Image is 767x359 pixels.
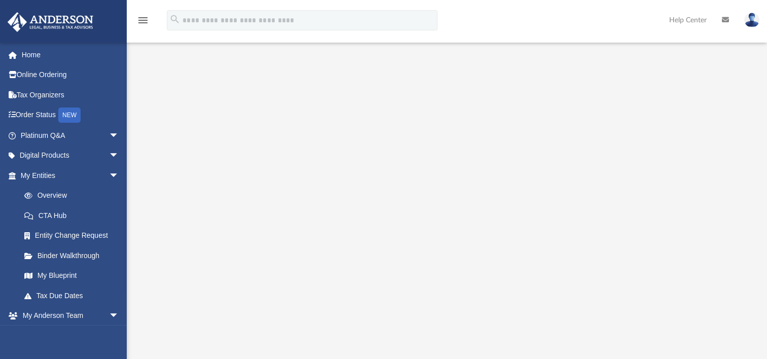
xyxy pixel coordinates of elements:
a: Home [7,45,134,65]
span: arrow_drop_down [109,146,129,166]
a: Entity Change Request [14,226,134,246]
span: arrow_drop_down [109,125,129,146]
div: NEW [58,107,81,123]
a: Binder Walkthrough [14,245,134,266]
a: Tax Due Dates [14,285,134,306]
i: menu [137,14,149,26]
span: arrow_drop_down [109,165,129,186]
a: Tax Organizers [7,85,134,105]
a: Online Ordering [7,65,134,85]
a: Order StatusNEW [7,105,134,126]
a: menu [137,19,149,26]
a: My Anderson Teamarrow_drop_down [7,306,129,326]
i: search [169,14,180,25]
a: CTA Hub [14,205,134,226]
a: My Blueprint [14,266,129,286]
span: arrow_drop_down [109,306,129,327]
img: Anderson Advisors Platinum Portal [5,12,96,32]
a: Digital Productsarrow_drop_down [7,146,134,166]
a: Overview [14,186,134,206]
a: My Entitiesarrow_drop_down [7,165,134,186]
img: User Pic [744,13,759,27]
a: Platinum Q&Aarrow_drop_down [7,125,134,146]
